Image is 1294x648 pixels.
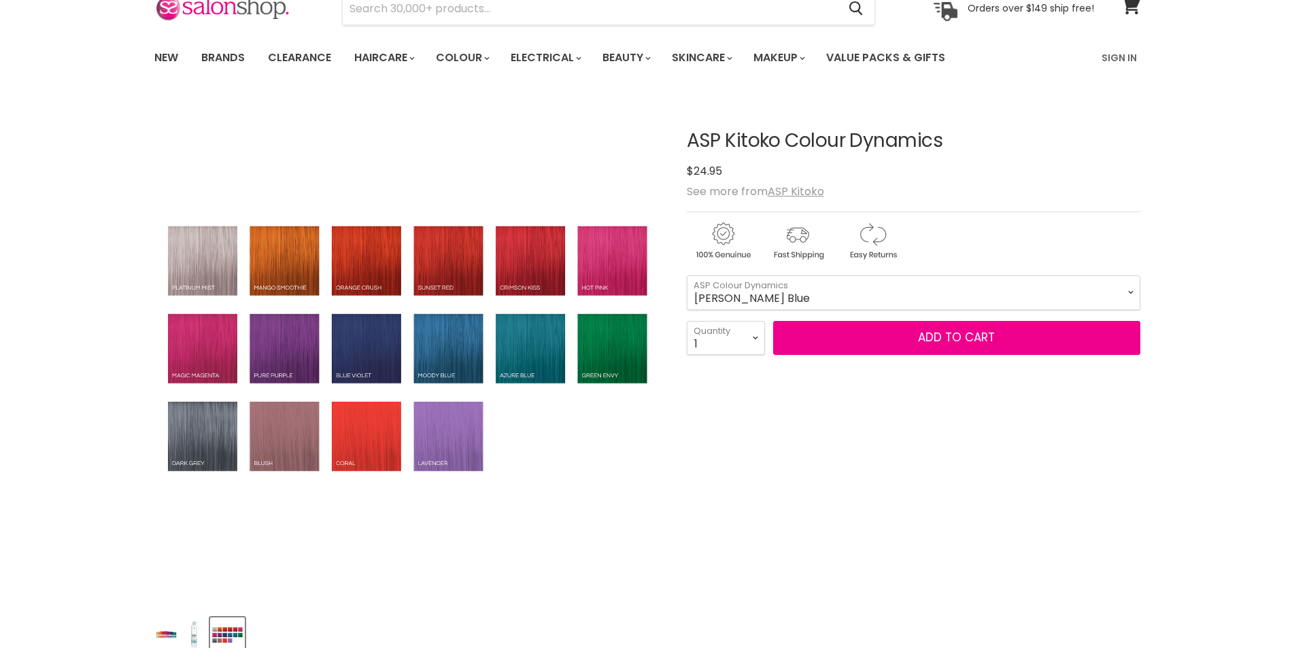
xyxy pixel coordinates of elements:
[258,44,341,72] a: Clearance
[762,220,834,262] img: shipping.gif
[344,44,423,72] a: Haircare
[191,44,255,72] a: Brands
[592,44,659,72] a: Beauty
[968,2,1094,14] p: Orders over $149 ship free!
[816,44,955,72] a: Value Packs & Gifts
[500,44,590,72] a: Electrical
[773,321,1140,355] button: Add to cart
[426,44,498,72] a: Colour
[154,220,662,479] img: ASP Kitoko Colour Dynamics
[211,627,243,643] img: ASP Kitoko Colour Dynamics
[687,131,1140,152] h1: ASP Kitoko Colour Dynamics
[687,321,765,355] select: Quantity
[918,329,995,345] span: Add to cart
[768,184,824,199] a: ASP Kitoko
[662,44,740,72] a: Skincare
[154,97,662,604] div: ASP Kitoko Colour Dynamics image. Click or Scroll to Zoom.
[144,38,1025,78] ul: Main menu
[687,184,824,199] span: See more from
[836,220,908,262] img: returns.gif
[743,44,813,72] a: Makeup
[687,163,722,179] span: $24.95
[687,220,759,262] img: genuine.gif
[137,38,1157,78] nav: Main
[1093,44,1145,72] a: Sign In
[144,44,188,72] a: New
